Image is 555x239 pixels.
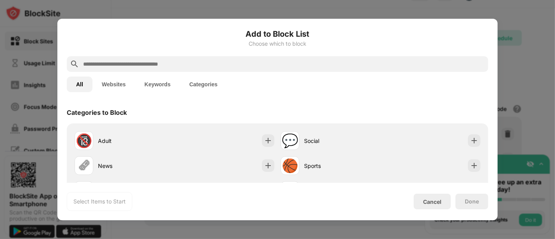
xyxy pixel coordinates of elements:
button: Categories [180,77,227,92]
div: Categories to Block [67,109,127,116]
div: 🃏 [76,183,92,199]
div: 🗞 [77,158,91,174]
button: Keywords [135,77,180,92]
div: Choose which to block [67,41,488,47]
h6: Add to Block List [67,28,488,40]
div: Done [465,198,479,205]
div: 🔞 [76,133,92,149]
button: All [67,77,92,92]
div: News [98,162,174,170]
div: 💬 [282,133,298,149]
div: Sports [304,162,381,170]
img: search.svg [70,59,79,69]
div: Adult [98,137,174,145]
div: 🛍 [283,183,297,199]
div: 🏀 [282,158,298,174]
button: Websites [92,77,135,92]
div: Select Items to Start [73,198,126,205]
div: Social [304,137,381,145]
div: Cancel [423,198,441,205]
